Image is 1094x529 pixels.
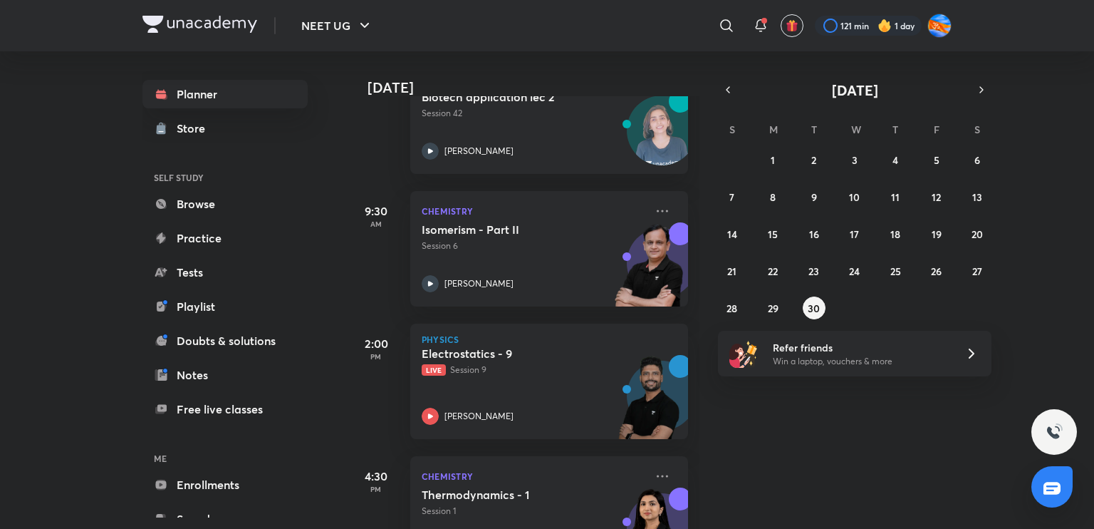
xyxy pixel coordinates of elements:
[348,352,405,361] p: PM
[932,190,941,204] abbr: September 12, 2025
[768,302,778,315] abbr: September 29, 2025
[931,264,942,278] abbr: September 26, 2025
[773,340,948,355] h6: Refer friends
[884,148,907,171] button: September 4, 2025
[422,468,645,485] p: Chemistry
[610,222,688,321] img: unacademy
[444,277,514,290] p: [PERSON_NAME]
[843,148,866,171] button: September 3, 2025
[925,185,948,208] button: September 12, 2025
[786,19,798,32] img: avatar
[803,148,825,171] button: September 2, 2025
[974,123,980,136] abbr: Saturday
[422,364,446,376] span: Live
[972,264,982,278] abbr: September 27, 2025
[884,260,907,282] button: September 25, 2025
[738,80,971,100] button: [DATE]
[891,190,900,204] abbr: September 11, 2025
[966,185,989,208] button: September 13, 2025
[422,364,645,376] p: Session 9
[811,123,817,136] abbr: Tuesday
[348,335,405,352] h5: 2:00
[966,222,989,245] button: September 20, 2025
[721,297,744,319] button: September 28, 2025
[729,339,758,368] img: referral
[142,80,308,108] a: Planner
[348,202,405,220] h5: 9:30
[761,222,784,245] button: September 15, 2025
[781,14,803,37] button: avatar
[721,222,744,245] button: September 14, 2025
[142,327,308,355] a: Doubts & solutions
[811,153,816,167] abbr: September 2, 2025
[142,292,308,321] a: Playlist
[809,227,819,241] abbr: September 16, 2025
[422,488,599,502] h5: Thermodynamics - 1
[768,264,778,278] abbr: September 22, 2025
[726,302,737,315] abbr: September 28, 2025
[892,153,898,167] abbr: September 4, 2025
[1046,423,1063,441] img: ttu
[972,190,982,204] abbr: September 13, 2025
[422,335,677,344] p: Physics
[974,153,980,167] abbr: September 6, 2025
[803,222,825,245] button: September 16, 2025
[808,264,819,278] abbr: September 23, 2025
[422,240,645,252] p: Session 6
[444,145,514,158] p: [PERSON_NAME]
[142,471,308,499] a: Enrollments
[142,165,308,190] h6: SELF STUDY
[851,123,861,136] abbr: Wednesday
[803,260,825,282] button: September 23, 2025
[927,14,952,38] img: Adithya MA
[142,361,308,389] a: Notes
[761,148,784,171] button: September 1, 2025
[803,185,825,208] button: September 9, 2025
[729,123,735,136] abbr: Sunday
[925,222,948,245] button: September 19, 2025
[892,123,898,136] abbr: Thursday
[877,19,892,33] img: streak
[444,410,514,423] p: [PERSON_NAME]
[768,227,778,241] abbr: September 15, 2025
[177,120,214,137] div: Store
[721,260,744,282] button: September 21, 2025
[803,297,825,319] button: September 30, 2025
[727,264,736,278] abbr: September 21, 2025
[610,355,688,453] img: unacademy
[761,185,784,208] button: September 8, 2025
[721,185,744,208] button: September 7, 2025
[761,297,784,319] button: September 29, 2025
[832,81,878,100] span: [DATE]
[348,485,405,493] p: PM
[884,185,907,208] button: September 11, 2025
[884,222,907,245] button: September 18, 2025
[422,107,645,120] p: Session 42
[348,468,405,485] h5: 4:30
[934,153,939,167] abbr: September 5, 2025
[761,260,784,282] button: September 22, 2025
[932,227,942,241] abbr: September 19, 2025
[971,227,983,241] abbr: September 20, 2025
[422,90,599,104] h5: Biotech application lec 2
[348,220,405,228] p: AM
[142,16,257,33] img: Company Logo
[142,114,308,143] a: Store
[773,355,948,368] p: Win a laptop, vouchers & more
[843,222,866,245] button: September 17, 2025
[293,11,382,40] button: NEET UG
[843,260,866,282] button: September 24, 2025
[142,190,308,218] a: Browse
[771,153,775,167] abbr: September 1, 2025
[925,260,948,282] button: September 26, 2025
[849,264,860,278] abbr: September 24, 2025
[966,148,989,171] button: September 6, 2025
[422,346,599,361] h5: Electrostatics - 9
[808,302,820,315] abbr: September 30, 2025
[142,258,308,287] a: Tests
[850,227,859,241] abbr: September 17, 2025
[769,123,778,136] abbr: Monday
[852,153,858,167] abbr: September 3, 2025
[368,79,702,96] h4: [DATE]
[849,190,860,204] abbr: September 10, 2025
